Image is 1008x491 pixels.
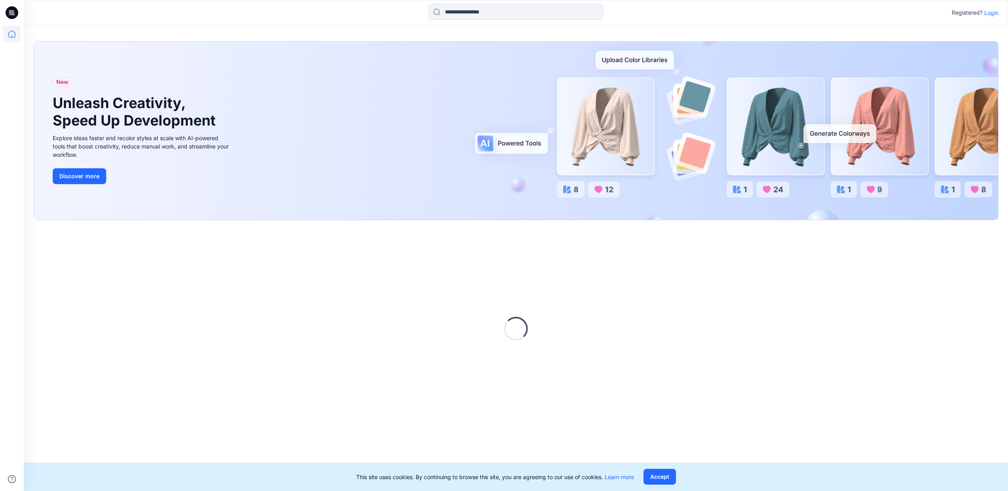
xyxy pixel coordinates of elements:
[56,77,69,87] span: New
[356,473,634,481] p: This site uses cookies. By continuing to browse the site, you are agreeing to our use of cookies.
[53,95,219,129] h1: Unleash Creativity, Speed Up Development
[53,168,106,184] button: Discover more
[952,8,983,17] p: Registered?
[605,474,634,480] a: Learn more
[984,9,998,17] p: Login
[643,469,676,485] button: Accept
[53,134,231,159] div: Explore ideas faster and recolor styles at scale with AI-powered tools that boost creativity, red...
[53,168,231,184] a: Discover more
